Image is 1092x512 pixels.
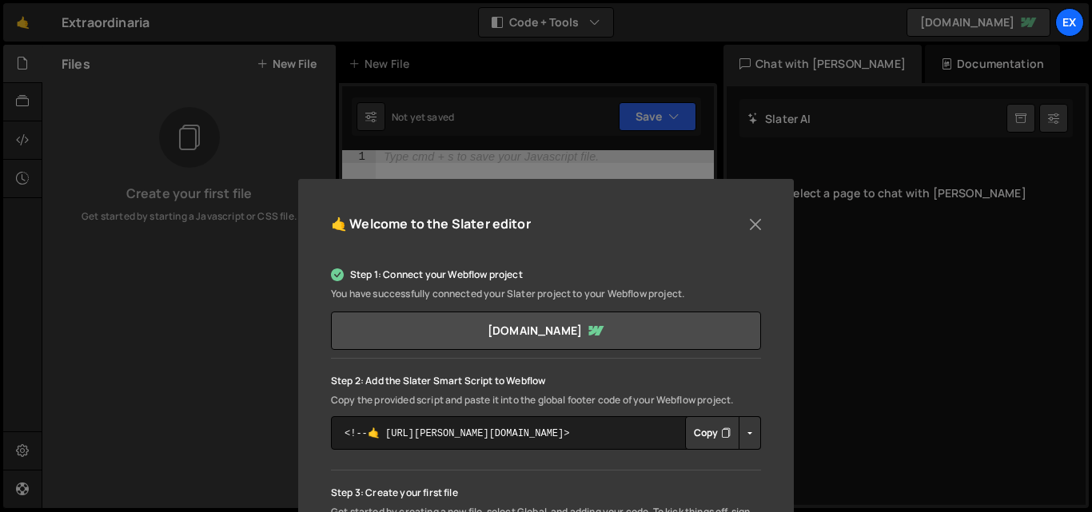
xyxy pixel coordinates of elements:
[1055,8,1084,37] a: Ex
[331,416,761,450] textarea: <!--🤙 [URL][PERSON_NAME][DOMAIN_NAME]> <script>document.addEventListener("DOMContentLoaded", func...
[331,371,761,391] p: Step 2: Add the Slater Smart Script to Webflow
[331,265,761,284] p: Step 1: Connect your Webflow project
[685,416,761,450] div: Button group with nested dropdown
[685,416,739,450] button: Copy
[331,312,761,350] a: [DOMAIN_NAME]
[331,212,531,236] h5: 🤙 Welcome to the Slater editor
[331,284,761,304] p: You have successfully connected your Slater project to your Webflow project.
[331,391,761,410] p: Copy the provided script and paste it into the global footer code of your Webflow project.
[331,483,761,502] p: Step 3: Create your first file
[743,212,767,236] button: Close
